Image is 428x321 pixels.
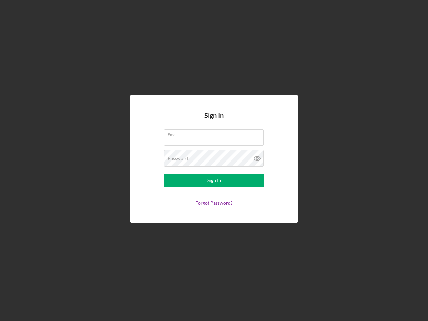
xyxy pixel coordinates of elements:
[168,156,188,161] label: Password
[168,130,264,137] label: Email
[164,174,264,187] button: Sign In
[195,200,233,206] a: Forgot Password?
[204,112,224,129] h4: Sign In
[207,174,221,187] div: Sign In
